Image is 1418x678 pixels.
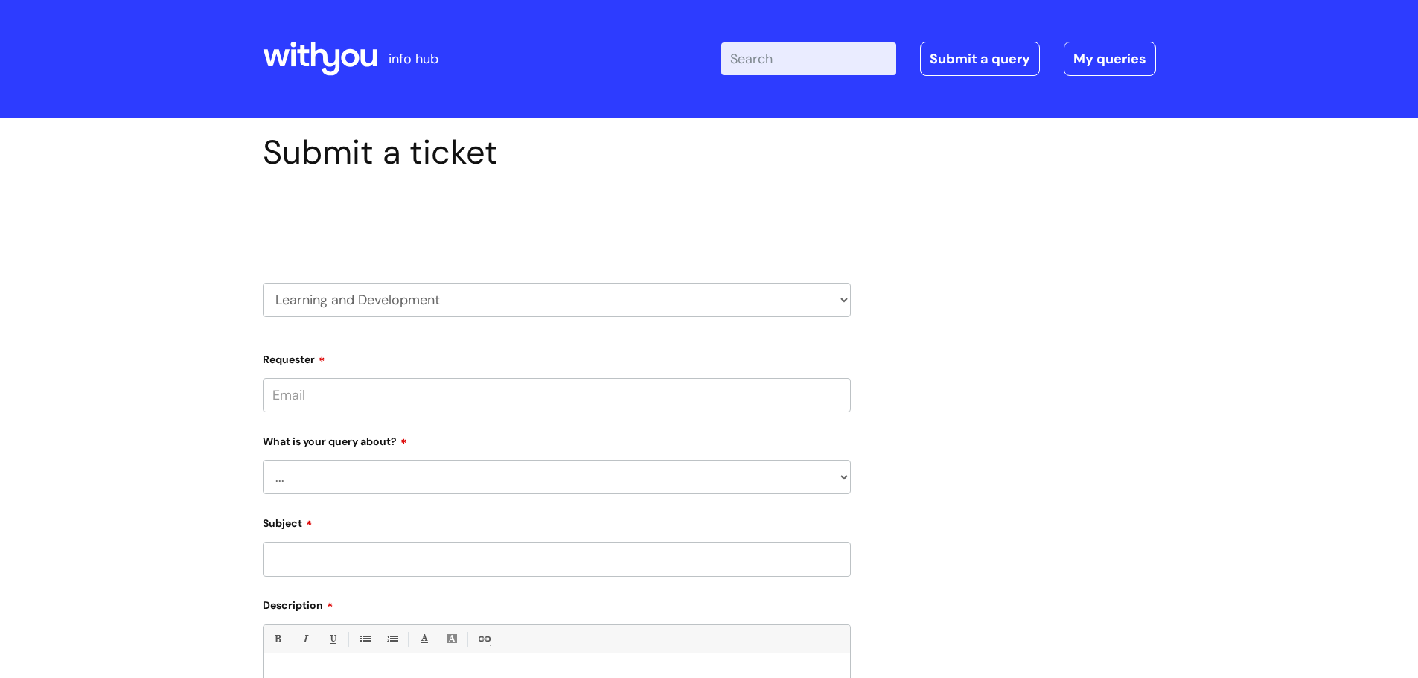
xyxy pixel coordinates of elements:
label: Description [263,594,851,612]
h1: Submit a ticket [263,132,851,173]
a: Underline(Ctrl-U) [323,630,342,648]
input: Email [263,378,851,412]
label: Subject [263,512,851,530]
a: My queries [1064,42,1156,76]
p: info hub [389,47,438,71]
a: Italic (Ctrl-I) [296,630,314,648]
a: Back Color [442,630,461,648]
a: Link [474,630,493,648]
a: 1. Ordered List (Ctrl-Shift-8) [383,630,401,648]
a: Font Color [415,630,433,648]
a: Submit a query [920,42,1040,76]
label: Requester [263,348,851,366]
input: Search [721,42,896,75]
h2: Select issue type [263,207,851,234]
a: Bold (Ctrl-B) [268,630,287,648]
a: • Unordered List (Ctrl-Shift-7) [355,630,374,648]
label: What is your query about? [263,430,851,448]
